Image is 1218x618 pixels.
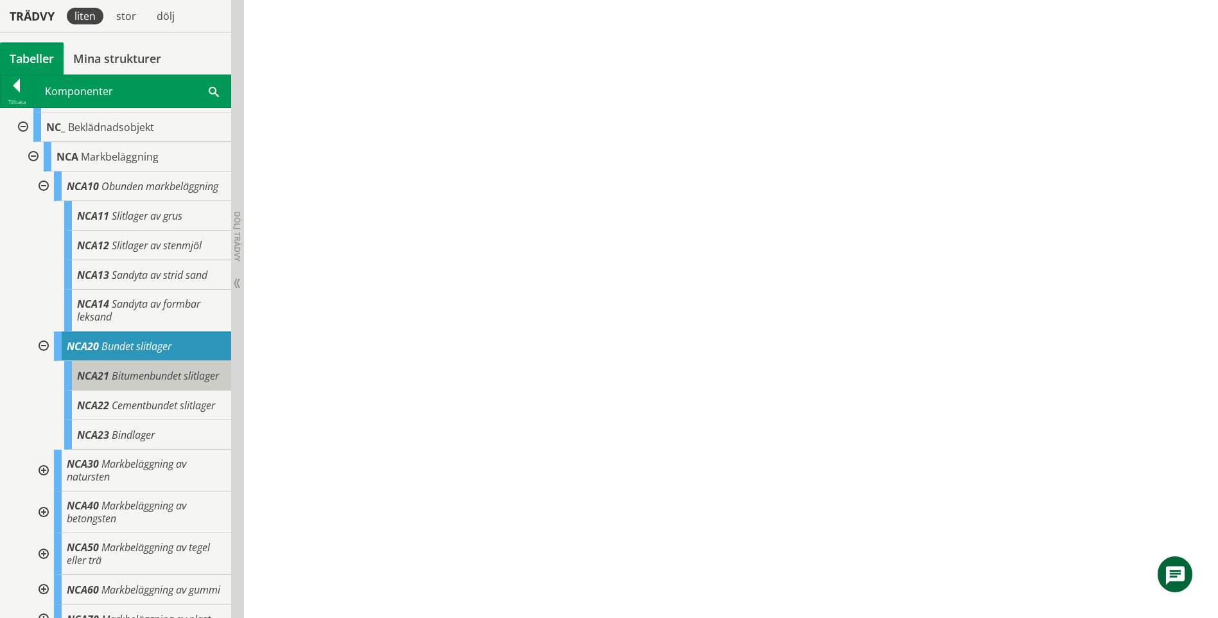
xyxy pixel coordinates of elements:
[67,179,99,193] span: NCA10
[68,120,154,134] span: Beklädnadsobjekt
[112,238,202,252] span: Slitlager av stenmjöl
[77,238,109,252] span: NCA12
[67,499,186,525] span: Markbeläggning av betongsten
[112,369,219,383] span: Bitumenbundet slitlager
[57,150,78,164] span: NCA
[77,209,109,223] span: NCA11
[149,8,182,24] div: dölj
[77,297,200,324] span: Sandyta av formbar leksand
[67,457,99,471] span: NCA30
[101,583,220,597] span: Markbeläggning av gummi
[77,369,109,383] span: NCA21
[101,339,171,353] span: Bundet slitlager
[112,268,207,282] span: Sandyta av strid sand
[81,150,159,164] span: Markbeläggning
[112,398,215,412] span: Cementbundet slitlager
[232,211,243,261] span: Dölj trädvy
[67,583,99,597] span: NCA60
[46,120,65,134] span: NC_
[77,398,109,412] span: NCA22
[67,457,186,484] span: Markbeläggning av natursten
[112,428,155,442] span: Bindlager
[3,9,62,23] div: Trädvy
[209,84,219,98] span: Sök i tabellen
[1,97,33,107] div: Tillbaka
[33,75,231,107] div: Komponenter
[67,8,103,24] div: liten
[64,42,171,75] a: Mina strukturer
[67,540,99,554] span: NCA50
[67,540,210,567] span: Markbeläggning av tegel eller trä
[101,179,218,193] span: Obunden markbeläggning
[77,268,109,282] span: NCA13
[67,339,99,353] span: NCA20
[77,297,109,311] span: NCA14
[77,428,109,442] span: NCA23
[112,209,182,223] span: Slitlager av grus
[67,499,99,513] span: NCA40
[109,8,144,24] div: stor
